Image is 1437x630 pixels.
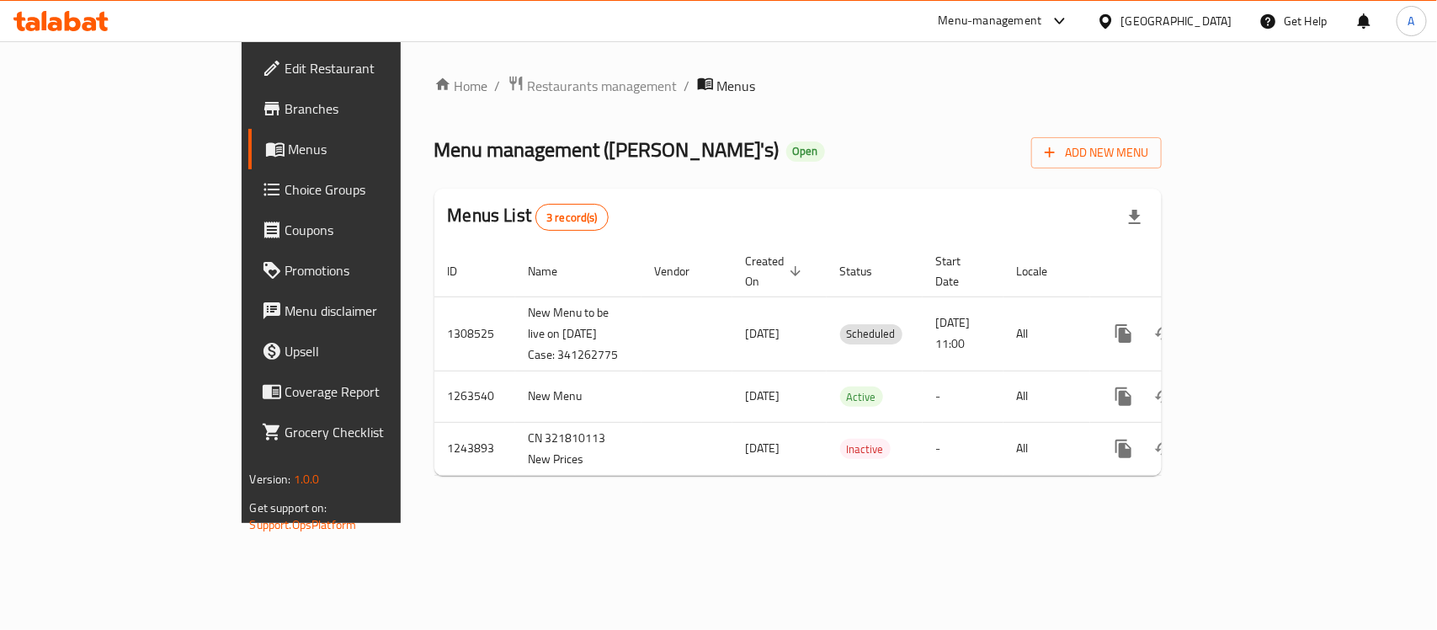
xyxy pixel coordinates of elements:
span: ID [448,261,480,281]
button: Change Status [1144,429,1184,469]
a: Branches [248,88,482,129]
a: Promotions [248,250,482,291]
button: Add New Menu [1031,137,1162,168]
span: Name [529,261,580,281]
span: Locale [1017,261,1070,281]
div: [GEOGRAPHIC_DATA] [1121,12,1232,30]
span: Upsell [285,341,468,361]
a: Menu disclaimer [248,291,482,331]
span: Edit Restaurant [285,58,468,78]
span: [DATE] [746,437,780,459]
span: Start Date [936,251,983,291]
span: Add New Menu [1045,142,1148,163]
td: - [923,422,1003,475]
div: Open [786,141,825,162]
li: / [684,76,690,96]
a: Edit Restaurant [248,48,482,88]
td: New Menu to be live on [DATE] Case: 341262775 [515,296,641,371]
nav: breadcrumb [434,75,1163,97]
span: Get support on: [250,497,327,519]
span: Status [840,261,895,281]
h2: Menus List [448,203,609,231]
span: 3 record(s) [536,210,608,226]
button: Change Status [1144,376,1184,417]
td: All [1003,296,1090,371]
span: [DATE] [746,323,780,344]
span: [DATE] 11:00 [936,312,971,355]
td: All [1003,371,1090,422]
span: 1.0.0 [294,468,320,490]
td: New Menu [515,371,641,422]
div: Scheduled [840,324,902,344]
td: - [923,371,1003,422]
span: Menus [289,139,468,159]
span: Version: [250,468,291,490]
span: A [1408,12,1415,30]
li: / [495,76,501,96]
div: Menu-management [939,11,1042,31]
span: Open [786,144,825,158]
button: more [1104,313,1144,354]
span: Active [840,387,883,407]
td: CN 321810113 New Prices [515,422,641,475]
span: Branches [285,99,468,119]
a: Choice Groups [248,169,482,210]
a: Restaurants management [508,75,678,97]
span: Menus [717,76,756,96]
span: Vendor [655,261,712,281]
a: Support.OpsPlatform [250,514,357,536]
span: Promotions [285,260,468,280]
span: Menu disclaimer [285,301,468,321]
div: Export file [1115,197,1155,238]
button: more [1104,429,1144,469]
td: All [1003,422,1090,475]
div: Total records count [535,204,609,231]
a: Grocery Checklist [248,412,482,452]
span: Scheduled [840,324,902,344]
button: more [1104,376,1144,417]
span: Coverage Report [285,382,468,402]
span: Menu management ( [PERSON_NAME]'s ) [434,131,780,168]
span: Inactive [840,440,891,459]
span: Restaurants management [528,76,678,96]
span: Grocery Checklist [285,422,468,442]
a: Coverage Report [248,371,482,412]
table: enhanced table [434,246,1279,476]
th: Actions [1090,246,1279,297]
span: Coupons [285,220,468,240]
span: Created On [746,251,806,291]
button: Change Status [1144,313,1184,354]
a: Menus [248,129,482,169]
span: [DATE] [746,385,780,407]
a: Upsell [248,331,482,371]
a: Coupons [248,210,482,250]
span: Choice Groups [285,179,468,200]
